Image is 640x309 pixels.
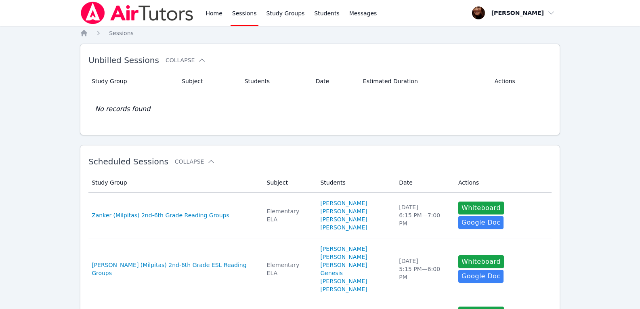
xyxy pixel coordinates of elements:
[88,193,552,238] tr: Zanker (Milpitas) 2nd-6th Grade Reading GroupsElementary ELA[PERSON_NAME][PERSON_NAME][PERSON_NAM...
[320,285,367,293] a: [PERSON_NAME]
[358,71,490,91] th: Estimated Duration
[166,56,206,64] button: Collapse
[453,173,552,193] th: Actions
[175,158,215,166] button: Collapse
[177,71,240,91] th: Subject
[320,245,367,253] a: [PERSON_NAME]
[92,211,229,219] a: Zanker (Milpitas) 2nd-6th Grade Reading Groups
[315,173,394,193] th: Students
[320,207,367,215] a: [PERSON_NAME]
[458,255,504,268] button: Whiteboard
[490,71,552,91] th: Actions
[88,173,262,193] th: Study Group
[109,30,134,36] span: Sessions
[320,199,367,207] a: [PERSON_NAME]
[109,29,134,37] a: Sessions
[458,216,504,229] a: Google Doc
[320,253,367,261] a: [PERSON_NAME]
[80,2,194,24] img: Air Tutors
[80,29,560,37] nav: Breadcrumb
[394,173,453,193] th: Date
[262,173,316,193] th: Subject
[458,270,504,283] a: Google Doc
[320,261,367,269] a: [PERSON_NAME]
[320,223,367,231] a: [PERSON_NAME]
[458,202,504,214] button: Whiteboard
[320,215,367,223] a: [PERSON_NAME]
[88,157,168,166] span: Scheduled Sessions
[88,71,177,91] th: Study Group
[320,269,389,285] a: Genesis [PERSON_NAME]
[311,71,358,91] th: Date
[92,261,257,277] a: [PERSON_NAME] (Milpitas) 2nd-6th Grade ESL Reading Groups
[349,9,377,17] span: Messages
[88,238,552,300] tr: [PERSON_NAME] (Milpitas) 2nd-6th Grade ESL Reading GroupsElementary ELA[PERSON_NAME][PERSON_NAME]...
[88,91,552,127] td: No records found
[399,203,449,227] div: [DATE] 6:15 PM — 7:00 PM
[267,261,311,277] div: Elementary ELA
[240,71,311,91] th: Students
[399,257,449,281] div: [DATE] 5:15 PM — 6:00 PM
[88,55,159,65] span: Unbilled Sessions
[267,207,311,223] div: Elementary ELA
